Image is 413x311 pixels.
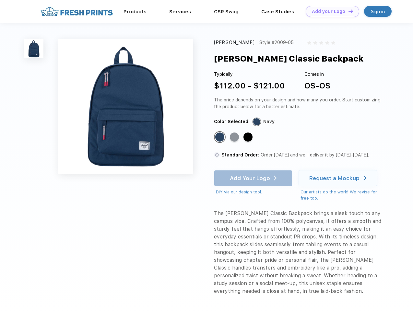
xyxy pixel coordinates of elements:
span: Standard Order: [221,152,259,157]
img: gray_star.svg [325,41,329,45]
div: [PERSON_NAME] Classic Backpack [214,52,363,65]
img: DT [348,9,353,13]
img: fo%20logo%202.webp [39,6,115,17]
img: gray_star.svg [331,41,335,45]
img: gray_star.svg [319,41,323,45]
div: OS-OS [304,80,330,92]
div: Color Selected: [214,118,250,125]
div: Request a Mockup [309,175,360,181]
div: Typically [214,71,285,78]
div: Raven Crosshatch [230,132,239,142]
img: standard order [214,152,220,158]
div: Black [243,132,253,142]
div: Sign in [371,8,385,15]
div: Our artists do the work! We revise for free too. [301,189,383,202]
a: Sign in [364,6,392,17]
div: The [PERSON_NAME] Classic Backpack brings a sleek touch to any campus vibe. Crafted from 100% pol... [214,210,383,295]
a: Products [124,9,147,15]
img: func=resize&h=100 [24,39,43,58]
div: Style #2009-05 [259,39,294,46]
img: func=resize&h=640 [58,39,193,174]
span: Order [DATE] and we’ll deliver it by [DATE]–[DATE]. [261,152,369,157]
div: [PERSON_NAME] [214,39,255,46]
div: Navy [215,132,224,142]
div: Add your Logo [312,9,345,14]
div: $112.00 - $121.00 [214,80,285,92]
img: white arrow [363,176,366,180]
div: The price depends on your design and how many you order. Start customizing the product below for ... [214,97,383,110]
img: gray_star.svg [313,41,317,45]
div: Navy [263,118,275,125]
div: DIY via our design tool. [216,189,292,195]
img: gray_star.svg [307,41,311,45]
div: Comes in [304,71,330,78]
